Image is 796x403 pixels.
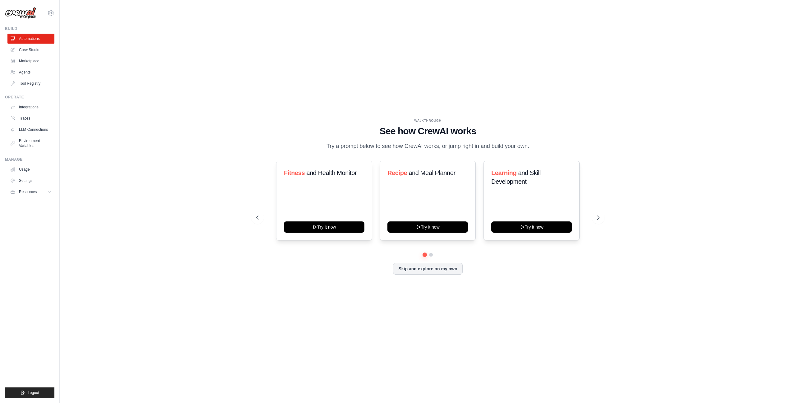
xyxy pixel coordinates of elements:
div: Build [5,26,54,31]
a: Crew Studio [7,45,54,55]
button: Try it now [387,221,468,233]
button: Resources [7,187,54,197]
a: Environment Variables [7,136,54,151]
span: and Meal Planner [409,169,456,176]
span: Fitness [284,169,305,176]
p: Try a prompt below to see how CrewAI works, or jump right in and build your own. [323,142,532,151]
a: Traces [7,113,54,123]
a: Settings [7,176,54,186]
img: Logo [5,7,36,19]
a: Automations [7,34,54,44]
span: and Health Monitor [306,169,357,176]
button: Try it now [491,221,572,233]
a: Tool Registry [7,78,54,88]
a: LLM Connections [7,125,54,135]
button: Try it now [284,221,364,233]
h1: See how CrewAI works [256,126,599,137]
span: Recipe [387,169,407,176]
div: Manage [5,157,54,162]
button: Logout [5,387,54,398]
div: WALKTHROUGH [256,118,599,123]
span: Resources [19,189,37,194]
button: Skip and explore on my own [393,263,462,275]
span: Logout [28,390,39,395]
a: Agents [7,67,54,77]
a: Usage [7,164,54,174]
span: and Skill Development [491,169,540,185]
a: Marketplace [7,56,54,66]
span: Learning [491,169,516,176]
a: Integrations [7,102,54,112]
div: Operate [5,95,54,100]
